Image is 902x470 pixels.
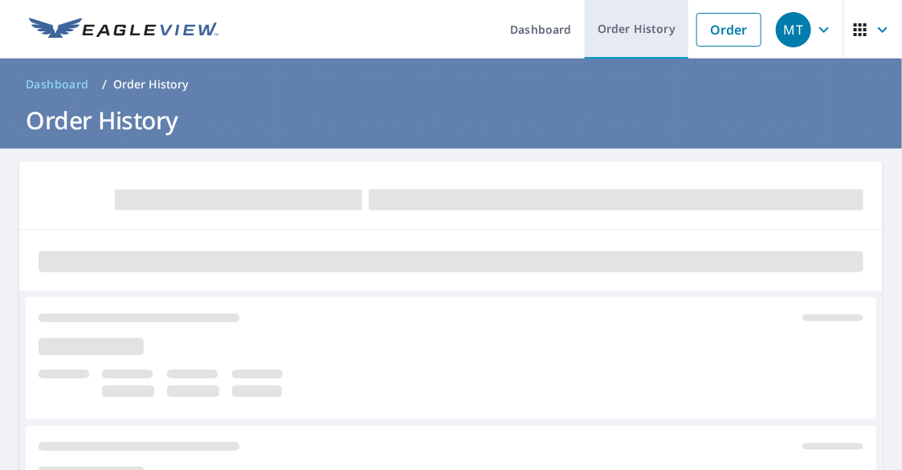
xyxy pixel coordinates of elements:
[26,76,89,92] span: Dashboard
[19,104,883,137] h1: Order History
[19,72,883,97] nav: breadcrumb
[776,12,811,47] div: MT
[29,18,218,42] img: EV Logo
[113,76,189,92] p: Order History
[696,13,761,47] a: Order
[19,72,96,97] a: Dashboard
[102,75,107,94] li: /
